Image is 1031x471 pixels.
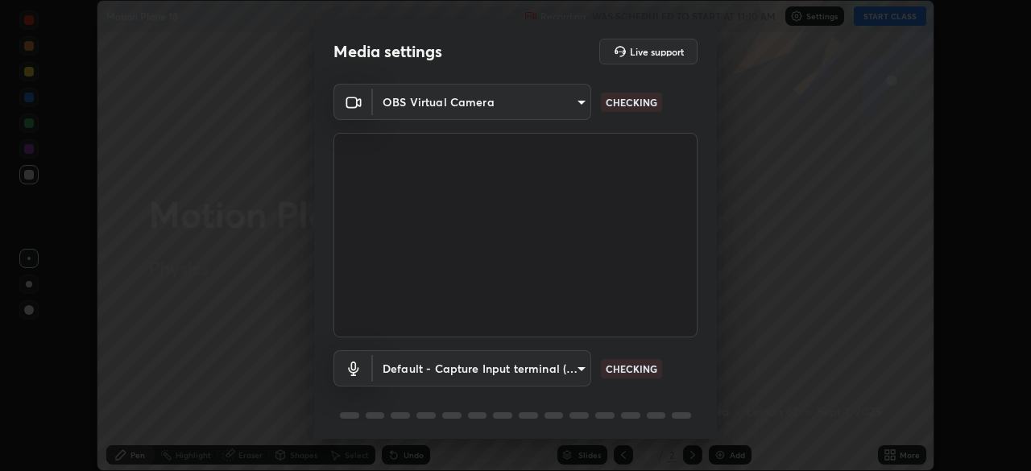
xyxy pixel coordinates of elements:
h2: Media settings [333,41,442,62]
div: OBS Virtual Camera [373,84,591,120]
h5: Live support [630,47,684,56]
p: CHECKING [606,362,657,376]
div: OBS Virtual Camera [373,350,591,386]
p: CHECKING [606,95,657,109]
